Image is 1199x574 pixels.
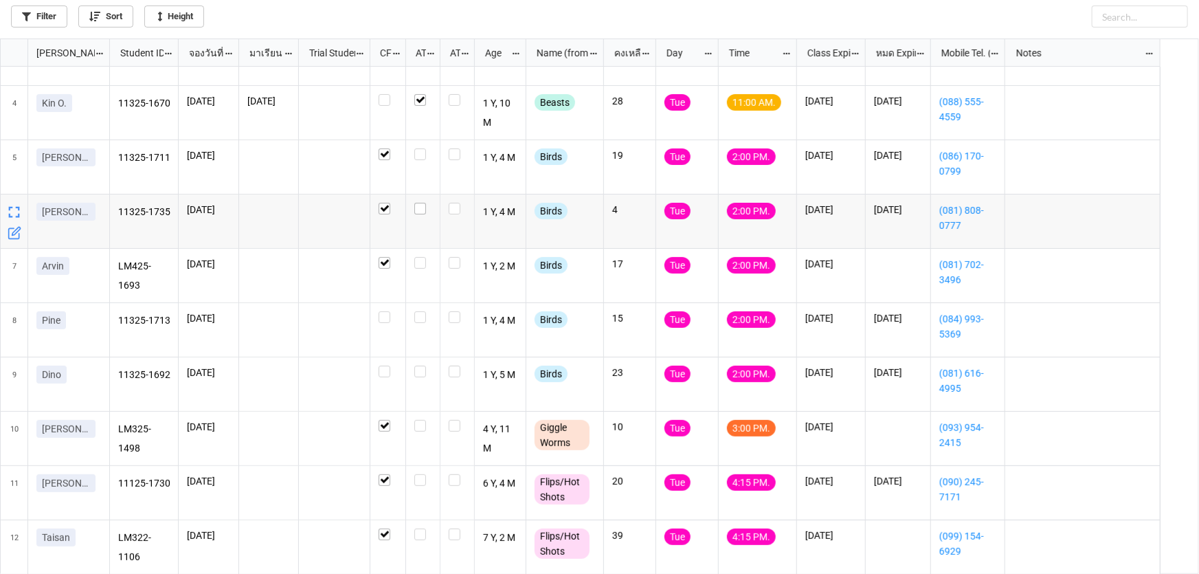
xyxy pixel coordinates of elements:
[612,148,647,162] p: 19
[664,203,691,219] div: Tue
[535,203,568,219] div: Birds
[535,94,575,111] div: Beasts
[606,45,642,60] div: คงเหลือ (from Nick Name)
[483,311,518,331] p: 1 Y, 4 M
[727,311,776,328] div: 2:00 PM.
[939,366,996,396] a: (081) 616-4995
[118,94,170,113] p: 11325-1670
[805,94,857,108] p: [DATE]
[118,474,170,494] p: 11125-1730
[442,45,461,60] div: ATK
[805,366,857,379] p: [DATE]
[535,366,568,382] div: Birds
[483,203,518,222] p: 1 Y, 4 M
[658,45,704,60] div: Day
[241,45,284,60] div: มาเรียน
[1,39,110,67] div: grid
[10,520,19,574] span: 12
[187,203,230,217] p: [DATE]
[727,257,776,274] div: 2:00 PM.
[939,474,996,505] a: (090) 245-7171
[483,366,518,385] p: 1 Y, 5 M
[78,5,133,27] a: Sort
[483,257,518,276] p: 1 Y, 2 M
[118,420,170,457] p: LM325-1498
[874,148,922,162] p: [DATE]
[664,148,691,165] div: Tue
[664,94,691,111] div: Tue
[112,45,164,60] div: Student ID (from [PERSON_NAME] Name)
[535,474,590,505] div: Flips/Hot Shots
[10,412,19,465] span: 10
[612,366,647,379] p: 23
[1008,45,1145,60] div: Notes
[874,94,922,108] p: [DATE]
[407,45,427,60] div: ATT
[874,203,922,217] p: [DATE]
[42,476,90,490] p: [PERSON_NAME]
[118,529,170,566] p: LM322-1106
[939,311,996,342] a: (084) 993-5369
[727,474,776,491] div: 4:15 PM.
[612,529,647,542] p: 39
[939,257,996,287] a: (081) 702-3496
[939,94,996,124] a: (088) 555-4559
[372,45,392,60] div: CF
[42,313,60,327] p: Pine
[535,420,590,450] div: Giggle Worms
[805,420,857,434] p: [DATE]
[118,257,170,294] p: LM425-1693
[805,474,857,488] p: [DATE]
[10,466,19,520] span: 11
[933,45,990,60] div: Mobile Tel. (from Nick Name)
[535,529,590,559] div: Flips/Hot Shots
[483,474,518,494] p: 6 Y, 4 M
[805,529,857,542] p: [DATE]
[727,420,776,437] div: 3:00 PM.
[42,368,61,382] p: Dino
[664,257,691,274] div: Tue
[939,203,996,233] a: (081) 808-0777
[799,45,851,60] div: Class Expiration
[483,148,518,168] p: 1 Y, 4 M
[247,94,290,108] p: [DATE]
[187,94,230,108] p: [DATE]
[301,45,355,60] div: Trial Student
[187,257,230,271] p: [DATE]
[868,45,916,60] div: หมด Expired date (from [PERSON_NAME] Name)
[118,148,170,168] p: 11325-1711
[187,529,230,542] p: [DATE]
[483,529,518,548] p: 7 Y, 2 M
[187,366,230,379] p: [DATE]
[939,148,996,179] a: (086) 170-0799
[874,366,922,379] p: [DATE]
[664,529,691,545] div: Tue
[939,529,996,559] a: (099) 154-6929
[187,474,230,488] p: [DATE]
[612,420,647,434] p: 10
[12,249,16,302] span: 7
[664,474,691,491] div: Tue
[12,86,16,140] span: 4
[42,205,90,219] p: [PERSON_NAME]
[612,94,647,108] p: 28
[42,259,64,273] p: Arvin
[42,96,67,110] p: Kin O.
[805,311,857,325] p: [DATE]
[118,311,170,331] p: 11325-1713
[144,5,204,27] a: Height
[535,148,568,165] div: Birds
[528,45,589,60] div: Name (from Class)
[664,366,691,382] div: Tue
[805,148,857,162] p: [DATE]
[805,203,857,217] p: [DATE]
[118,366,170,385] p: 11325-1692
[612,311,647,325] p: 15
[727,148,776,165] div: 2:00 PM.
[12,357,16,411] span: 9
[805,257,857,271] p: [DATE]
[664,420,691,437] div: Tue
[612,203,647,217] p: 4
[1092,5,1188,27] input: Search...
[612,474,647,488] p: 20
